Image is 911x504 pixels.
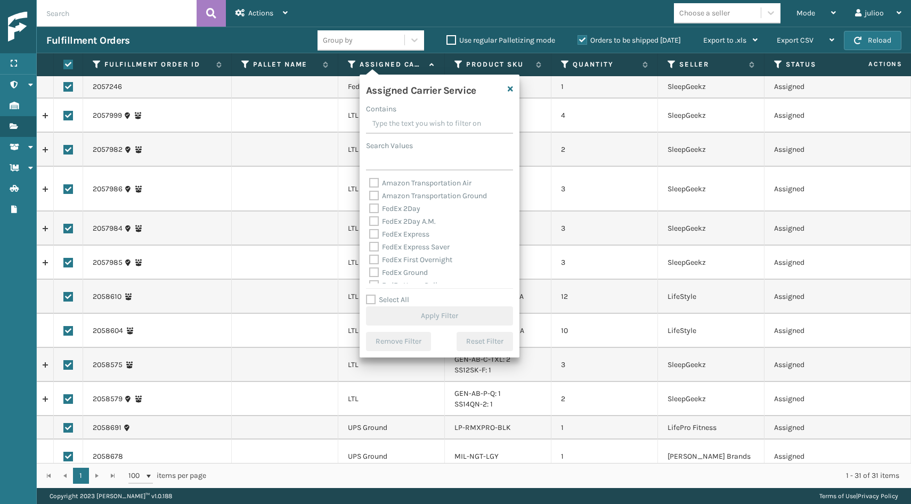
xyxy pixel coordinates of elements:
input: Type the text you wish to filter on [366,115,513,134]
td: Assigned [764,75,871,99]
td: SleepGeekz [658,212,764,246]
td: Assigned [764,212,871,246]
td: FedEx Home Delivery [338,75,445,99]
a: 2058610 [93,291,121,302]
span: 100 [128,470,144,481]
button: Reload [844,31,901,50]
td: LTL [338,314,445,348]
a: GEN-AB-C-TXL: 2 [454,355,510,364]
a: 2057986 [93,184,123,194]
label: FedEx Home Delivery [369,281,451,290]
span: Export CSV [777,36,814,45]
td: SleepGeekz [658,167,764,212]
label: Amazon Transportation Ground [369,191,487,200]
a: 2058575 [93,360,123,370]
button: Apply Filter [366,306,513,326]
td: Assigned [764,133,871,167]
td: LTL [338,133,445,167]
label: Seller [679,60,744,69]
label: Select All [366,295,409,304]
td: LTL [338,212,445,246]
label: Orders to be shipped [DATE] [577,36,681,45]
td: UPS Ground [338,416,445,440]
td: LifePro Fitness [658,416,764,440]
a: 2058678 [93,451,123,462]
button: Reset Filter [457,332,513,351]
td: UPS Ground [338,440,445,474]
span: Actions [835,55,909,73]
a: 1 [73,468,89,484]
label: FedEx First Overnight [369,255,452,264]
td: 3 [551,167,658,212]
td: 12 [551,280,658,314]
td: Assigned [764,416,871,440]
label: Quantity [573,60,637,69]
td: LifeStyle [658,314,764,348]
td: 1 [551,416,658,440]
a: LP-RMXPRO-BLK [454,423,511,432]
td: Assigned [764,99,871,133]
a: 2057985 [93,257,123,268]
td: LTL [338,382,445,416]
button: Remove Filter [366,332,431,351]
span: Export to .xls [703,36,746,45]
td: SleepGeekz [658,133,764,167]
a: 2057999 [93,110,122,121]
div: 1 - 31 of 31 items [221,470,899,481]
td: LTL [338,280,445,314]
td: LTL [338,167,445,212]
td: 3 [551,348,658,382]
a: GEN-AB-P-Q: 1 [454,389,501,398]
h3: Fulfillment Orders [46,34,129,47]
a: 2057984 [93,223,123,234]
label: FedEx Ground [369,268,428,277]
p: Copyright 2023 [PERSON_NAME]™ v 1.0.188 [50,488,172,504]
label: FedEx Express [369,230,429,239]
h4: Assigned Carrier Service [366,81,476,97]
div: Choose a seller [679,7,730,19]
a: Terms of Use [819,492,856,500]
td: SleepGeekz [658,75,764,99]
td: Assigned [764,440,871,474]
a: SS12SK-F: 1 [454,365,491,375]
td: SleepGeekz [658,246,764,280]
div: Group by [323,35,353,46]
td: SleepGeekz [658,99,764,133]
td: 10 [551,314,658,348]
td: Assigned [764,246,871,280]
a: 2058691 [93,422,121,433]
td: LTL [338,99,445,133]
label: Assigned Carrier Service [360,60,424,69]
a: MIL-NGT-LGY [454,452,499,461]
td: [PERSON_NAME] Brands [658,440,764,474]
td: Assigned [764,382,871,416]
td: Assigned [764,314,871,348]
td: Assigned [764,167,871,212]
label: FedEx 2Day A.M. [369,217,436,226]
td: 3 [551,246,658,280]
span: Mode [796,9,815,18]
label: Product SKU [466,60,531,69]
td: SleepGeekz [658,382,764,416]
div: | [819,488,898,504]
td: LifeStyle [658,280,764,314]
label: Search Values [366,140,413,151]
img: logo [8,12,104,42]
label: Use regular Palletizing mode [446,36,555,45]
td: 1 [551,75,658,99]
td: 2 [551,382,658,416]
label: FedEx Express Saver [369,242,450,251]
label: Status [786,60,850,69]
td: LTL [338,246,445,280]
td: SleepGeekz [658,348,764,382]
a: 2057982 [93,144,123,155]
td: Assigned [764,280,871,314]
label: FedEx 2Day [369,204,420,213]
label: Contains [366,103,396,115]
a: 2058579 [93,394,123,404]
span: items per page [128,468,206,484]
a: SS14QN-2: 1 [454,400,493,409]
td: 2 [551,133,658,167]
label: Fulfillment Order Id [104,60,211,69]
label: Amazon Transportation Air [369,178,471,188]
